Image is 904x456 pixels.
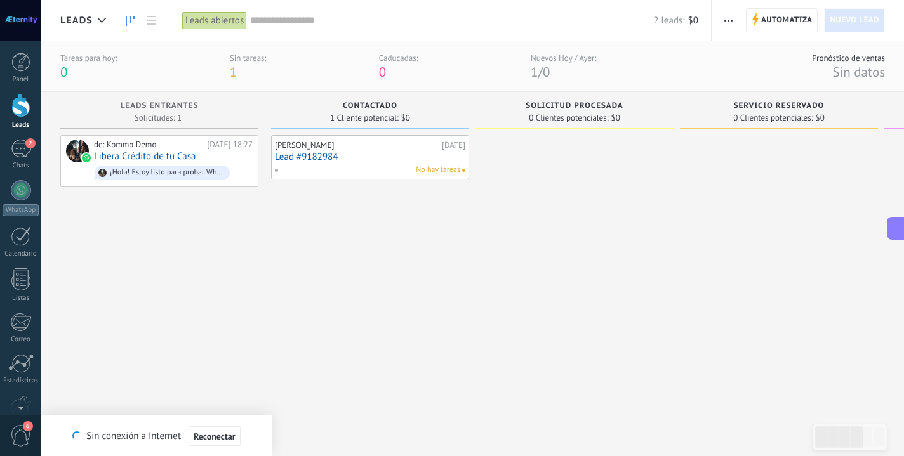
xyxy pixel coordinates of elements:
span: 0 Clientes potenciales: [733,114,813,122]
span: 0 [379,63,386,81]
div: Sin tareas: [230,53,267,63]
div: [DATE] [442,140,465,150]
span: Leads Entrantes [121,101,199,110]
div: Panel [3,75,39,84]
div: Calendario [3,250,39,258]
span: 0 Clientes potenciales: [529,114,608,122]
span: 6 [23,421,33,431]
span: Automatiza [761,9,813,32]
div: Chats [3,162,39,170]
div: Correo [3,335,39,344]
div: de: Kommo Demo [94,140,203,150]
div: Solicitud procesada [482,101,667,112]
a: Lead #9182984 [275,152,465,162]
div: Leads [3,121,39,129]
div: Contactado [277,101,463,112]
a: Nuevo lead [824,8,885,32]
span: Leads [60,15,93,27]
div: Nuevos Hoy / Ayer: [531,53,596,63]
span: Solicitudes: 1 [135,114,182,122]
a: Libera Crédito de tu Casa [94,151,196,162]
div: Caducadas: [379,53,418,63]
span: / [538,63,542,81]
div: ¡Hola! Estoy listo para probar WhatsApp en Kommo. Mi código de verificación es N0pevD [110,168,224,177]
span: Reconectar [194,432,236,441]
div: Tareas para hoy: [60,53,117,63]
span: 1 Cliente potencial: [330,114,399,122]
span: Solicitud procesada [526,101,623,110]
span: $0 [401,114,410,122]
div: Libera Crédito de tu Casa [66,140,89,162]
a: Lista [141,8,163,33]
img: waba.svg [82,153,91,162]
div: Pronóstico de ventas [812,53,885,63]
span: No hay tareas [416,164,460,176]
span: Contactado [343,101,397,110]
div: Leads Entrantes [67,101,252,112]
button: Reconectar [189,426,241,446]
div: Estadísticas [3,377,39,385]
span: Servicio reservado [734,101,825,110]
span: Nuevo lead [830,9,879,32]
span: 2 [25,138,36,148]
div: [PERSON_NAME] [275,140,439,150]
span: $0 [688,15,698,27]
span: 0 [60,63,67,81]
span: 0 [543,63,550,81]
div: WhatsApp [3,204,39,216]
a: Automatiza [746,8,818,32]
span: 1 [531,63,538,81]
div: Servicio reservado [686,101,872,112]
div: Listas [3,294,39,303]
span: $0 [611,114,620,122]
span: 2 leads: [653,15,684,27]
div: Leads abiertos [182,11,247,30]
span: Sin datos [832,63,885,81]
div: Sin conexión a Internet [72,426,240,446]
span: 1 [230,63,237,81]
a: Leads [119,8,141,33]
button: Más [719,8,738,32]
div: [DATE] 18:27 [207,140,253,150]
span: No hay nada asignado [462,169,465,172]
span: $0 [816,114,825,122]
